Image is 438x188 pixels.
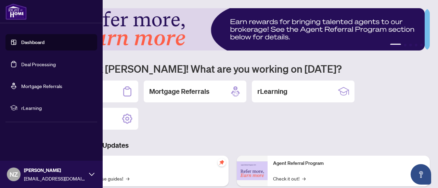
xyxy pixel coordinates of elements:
[415,44,417,46] button: 4
[218,158,226,167] span: pushpin
[36,8,425,50] img: Slide 0
[36,141,430,150] h3: Brokerage & Industry Updates
[149,87,209,96] h2: Mortgage Referrals
[420,44,423,46] button: 5
[273,175,306,182] a: Check it out!→
[126,175,129,182] span: →
[72,160,223,167] p: Self-Help
[10,170,18,179] span: NZ
[21,83,62,89] a: Mortgage Referrals
[21,61,56,67] a: Deal Processing
[24,175,86,182] span: [EMAIL_ADDRESS][DOMAIN_NAME]
[404,44,407,46] button: 2
[411,164,431,185] button: Open asap
[302,175,306,182] span: →
[390,44,401,46] button: 1
[237,161,268,180] img: Agent Referral Program
[5,3,27,20] img: logo
[24,167,86,174] span: [PERSON_NAME]
[21,39,44,45] a: Dashboard
[36,62,430,75] h1: Welcome back [PERSON_NAME]! What are you working on [DATE]?
[409,44,412,46] button: 3
[257,87,287,96] h2: rLearning
[273,160,424,167] p: Agent Referral Program
[21,104,92,112] span: rLearning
